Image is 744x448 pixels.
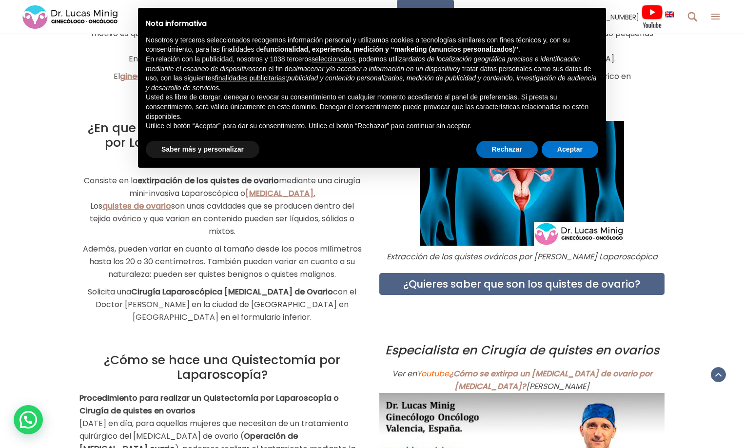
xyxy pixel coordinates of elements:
[79,70,665,96] p: El es especialista en , operación de [MEDICAL_DATA] ovarico en [GEOGRAPHIC_DATA] con sede actual ...
[79,15,665,65] p: Utilizamos la cirugía laparoscópica mini-invasiva para el en casi la totalidad de los casos. El m...
[449,368,652,392] a: ¿Cómo se extirpa un [MEDICAL_DATA] de ovario por [MEDICAL_DATA]?
[387,251,658,262] em: Extracción de los quistes ováricos por [PERSON_NAME] Laparoscópica
[146,121,598,131] p: Utilice el botón “Aceptar” para dar su consentimiento. Utilice el botón “Rechazar” para continuar...
[403,277,641,291] a: ¿Quieres saber que son los quistes de ovario?
[641,4,663,29] img: Videos Youtube Ginecología
[79,353,365,382] h2: ¿Cómo se hace una Quistectomía por Laparoscopía?
[79,392,339,416] strong: Procedimiento para realizar un Quistectomía por Laparoscopía o Cirugía de quistes en ovarios
[79,243,365,281] p: Además, pueden variar en cuanto al tamaño desde los pocos milímetros hasta los 20 o 30 centímetro...
[146,74,597,92] em: publicidad y contenido personalizados, medición de publicidad y contenido, investigación de audie...
[146,36,598,55] p: Nosotros y terceros seleccionados recogemos información personal y utilizamos cookies o tecnologí...
[312,55,355,64] button: seleccionados
[79,121,365,165] h2: ¿En que consiste la Quistectomía de Ovario por Laparoscopía u operación quistes ováricos?
[665,11,674,17] img: language english
[420,121,624,246] img: Cirugía España Dr. Lucas Minig
[385,342,659,359] em: Especialista en Cirugía de quistes en ovarios
[146,141,259,158] button: Saber más y personalizar
[476,141,538,158] button: Rechazar
[542,141,598,158] button: Aceptar
[292,65,457,73] em: almacenar y/o acceder a información en un dispositivo
[79,175,365,238] p: Consiste en la mediante una cirugía mini-invasiva Laparoscópica o Los son unas cavidades que se p...
[215,74,286,83] button: finalidades publicitarias
[120,71,302,82] a: ginecólogo oncólogo Doctor [PERSON_NAME]
[392,368,652,392] em: Ver en [PERSON_NAME]
[102,200,171,212] a: quistes de ovario
[146,19,598,28] h2: Nota informativa
[131,286,333,297] strong: Cirugía Laparoscópica [MEDICAL_DATA] de Ovario
[146,55,598,93] p: En relación con la publicidad, nosotros y 1038 terceros , podemos utilizar con el fin de y tratar...
[79,286,365,324] p: Solicita una con el Doctor [PERSON_NAME] en la ciudad de [GEOGRAPHIC_DATA] en [GEOGRAPHIC_DATA] e...
[264,45,518,53] strong: funcionalidad, experiencia, medición y “marketing (anuncios personalizados)”
[417,368,449,379] span: Youtube
[146,55,580,73] em: datos de localización geográfica precisos e identificación mediante el escaneo de dispositivos
[146,93,598,121] p: Usted es libre de otorgar, denegar o revocar su consentimiento en cualquier momento accediendo al...
[137,175,279,186] strong: extirpación de los quistes de ovario
[245,188,315,199] a: [MEDICAL_DATA].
